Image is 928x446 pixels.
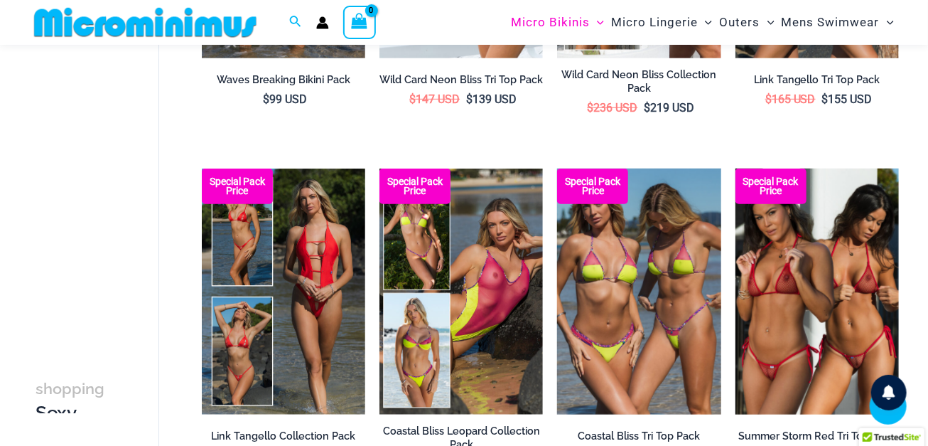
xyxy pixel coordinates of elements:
a: Coastal Bliss Leopard Sunset Collection Pack C Coastal Bliss Leopard Sunset Collection Pack BCoas... [379,169,543,414]
a: Wild Card Neon Bliss Collection Pack [557,68,721,100]
bdi: 165 USD [765,92,816,106]
h2: Waves Breaking Bikini Pack [202,73,365,87]
bdi: 147 USD [409,92,460,106]
span: $ [409,92,416,106]
a: OutersMenu ToggleMenu Toggle [716,4,778,41]
span: $ [466,92,473,106]
h2: Wild Card Neon Bliss Collection Pack [557,68,721,95]
span: Outers [720,4,760,41]
img: Coastal Bliss Leopard Sunset Collection Pack C [379,169,543,414]
b: Special Pack Price [557,177,628,196]
a: Collection Pack Collection Pack BCollection Pack B [202,169,365,414]
span: Menu Toggle [590,4,604,41]
nav: Site Navigation [505,2,900,43]
h2: Summer Storm Red Tri Top Pack [735,430,899,443]
span: $ [765,92,772,106]
h2: Link Tangello Collection Pack [202,430,365,443]
span: Micro Lingerie [611,4,698,41]
a: Summer Storm Red Tri Top Pack F Summer Storm Red Tri Top Pack BSummer Storm Red Tri Top Pack B [735,169,899,414]
a: Micro BikinisMenu ToggleMenu Toggle [507,4,608,41]
bdi: 219 USD [644,101,695,115]
bdi: 236 USD [588,101,638,115]
img: Collection Pack [202,169,365,414]
iframe: TrustedSite Certified [36,48,163,332]
a: Waves Breaking Bikini Pack [202,73,365,92]
bdi: 99 USD [264,92,308,106]
h2: Wild Card Neon Bliss Tri Top Pack [379,73,543,87]
span: $ [822,92,829,106]
a: Link Tangello Tri Top Pack [735,73,899,92]
a: Search icon link [289,14,302,31]
span: shopping [36,380,104,398]
a: Micro LingerieMenu ToggleMenu Toggle [608,4,716,41]
b: Special Pack Price [202,177,273,196]
a: Coastal Bliss Leopard Sunset Tri Top Pack Coastal Bliss Leopard Sunset Tri Top Pack BCoastal Blis... [557,169,721,414]
a: Account icon link [316,16,329,29]
span: $ [644,101,651,115]
span: Micro Bikinis [511,4,590,41]
img: MM SHOP LOGO FLAT [28,6,262,38]
span: $ [264,92,270,106]
bdi: 139 USD [466,92,517,106]
a: View Shopping Cart, empty [343,6,376,38]
img: Summer Storm Red Tri Top Pack F [735,169,899,414]
span: $ [588,101,594,115]
span: Menu Toggle [760,4,775,41]
span: Mens Swimwear [782,4,880,41]
img: Coastal Bliss Leopard Sunset Tri Top Pack [557,169,721,414]
span: Menu Toggle [880,4,894,41]
b: Special Pack Price [379,177,450,196]
h2: Coastal Bliss Tri Top Pack [557,430,721,443]
a: Mens SwimwearMenu ToggleMenu Toggle [778,4,897,41]
b: Special Pack Price [735,177,806,196]
span: Menu Toggle [698,4,712,41]
bdi: 155 USD [822,92,873,106]
a: Wild Card Neon Bliss Tri Top Pack [379,73,543,92]
h2: Link Tangello Tri Top Pack [735,73,899,87]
